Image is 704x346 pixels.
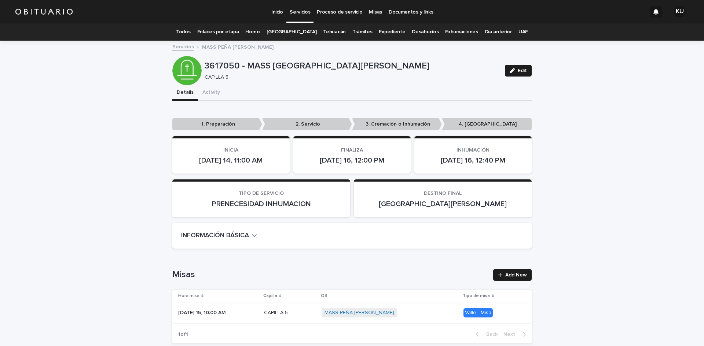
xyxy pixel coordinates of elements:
[178,292,199,300] p: Hora misa
[239,191,284,196] span: TIPO DE SERVICIO
[263,292,277,300] p: Capilla
[445,23,478,41] a: Exhumaciones
[172,42,194,51] a: Servicios
[223,148,238,153] span: INICIA
[352,23,373,41] a: Trámites
[267,23,317,41] a: [GEOGRAPHIC_DATA]
[485,23,512,41] a: Día anterior
[352,118,442,130] p: 3. Cremación o Inhumación
[412,23,439,41] a: Desahucios
[321,292,327,300] p: OS
[518,68,527,73] span: Edit
[262,118,352,130] p: 2. Servicio
[172,302,532,324] tr: [DATE] 15, 10:00 AM[DATE] 15, 10:00 AM CAPILLA 5CAPILLA 5 MASS PEÑA [PERSON_NAME] Valle - Misa
[324,310,394,316] a: MASS PEÑA [PERSON_NAME]
[181,156,281,165] p: [DATE] 14, 11:00 AM
[181,232,257,240] button: INFORMACIÓN BÁSICA
[15,4,73,19] img: HUM7g2VNRLqGMmR9WVqf
[302,156,402,165] p: [DATE] 16, 12:00 PM
[470,331,500,338] button: Back
[363,200,523,208] p: [GEOGRAPHIC_DATA][PERSON_NAME]
[424,191,462,196] span: DESTINO FINAL
[205,74,496,81] p: CAPILLA 5
[500,331,532,338] button: Next
[245,23,260,41] a: Horno
[197,23,239,41] a: Enlaces por etapa
[456,148,489,153] span: INHUMACIÓN
[176,23,190,41] a: Todos
[172,325,194,343] p: 1 of 1
[505,272,527,278] span: Add New
[181,232,249,240] h2: INFORMACIÓN BÁSICA
[172,85,198,101] button: Details
[172,118,262,130] p: 1. Preparación
[442,118,532,130] p: 4. [GEOGRAPHIC_DATA]
[505,65,532,77] button: Edit
[503,332,520,337] span: Next
[181,200,341,208] p: PRENECESIDAD INHUMACION
[323,23,346,41] a: Tehuacán
[674,6,686,18] div: KU
[463,308,493,317] div: Valle - Misa
[198,85,224,101] button: Activity
[518,23,528,41] a: UAF
[463,292,490,300] p: Tipo de misa
[172,269,489,280] h1: Misas
[482,332,498,337] span: Back
[202,42,274,51] p: MASS PEÑA [PERSON_NAME]
[264,308,289,316] p: CAPILLA 5
[379,23,405,41] a: Expediente
[493,269,532,281] a: Add New
[341,148,363,153] span: FINALIZA
[178,308,227,316] p: [DATE] 15, 10:00 AM
[205,61,499,71] p: 3617050 - MASS [GEOGRAPHIC_DATA][PERSON_NAME]
[423,156,523,165] p: [DATE] 16, 12:40 PM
